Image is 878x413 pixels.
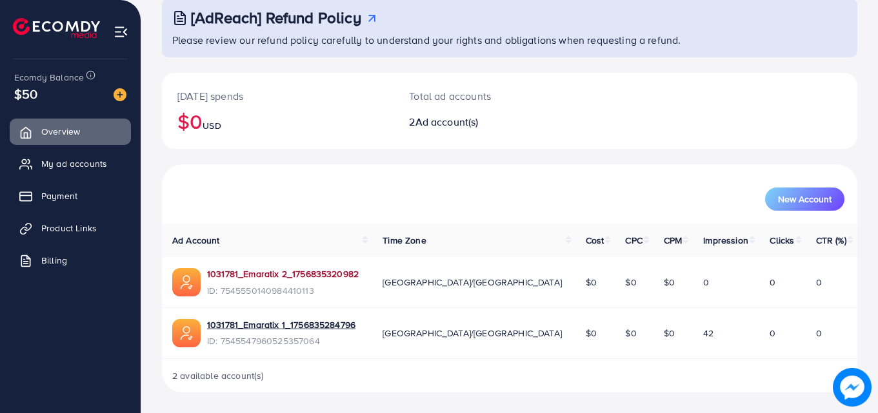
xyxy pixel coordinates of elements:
span: 42 [703,327,713,340]
span: Product Links [41,222,97,235]
span: $50 [14,84,37,103]
a: 1031781_Emaratix 2_1756835320982 [207,267,359,280]
img: image [833,368,872,407]
a: Overview [10,119,131,144]
span: $0 [664,327,675,340]
button: New Account [765,187,844,211]
span: ID: 7545547960525357064 [207,334,355,347]
a: My ad accounts [10,151,131,177]
span: ID: 7545550140984410113 [207,284,359,297]
span: $0 [625,327,636,340]
h2: $0 [177,109,378,133]
span: Cost [586,234,604,247]
span: [GEOGRAPHIC_DATA]/[GEOGRAPHIC_DATA] [383,327,562,340]
span: Time Zone [383,234,426,247]
span: New Account [778,195,832,204]
p: [DATE] spends [177,88,378,104]
img: image [114,88,126,101]
img: ic-ads-acc.e4c84228.svg [172,268,201,296]
span: Payment [41,189,77,202]
span: Ad account(s) [415,115,479,129]
img: ic-ads-acc.e4c84228.svg [172,319,201,347]
span: $0 [586,327,597,340]
span: My ad accounts [41,157,107,170]
span: 0 [703,276,709,289]
span: Clicks [770,234,794,247]
p: Total ad accounts [409,88,552,104]
a: 1031781_Emaratix 1_1756835284796 [207,318,355,331]
span: USD [203,119,221,132]
a: Payment [10,183,131,209]
span: $0 [664,276,675,289]
span: 0 [770,327,775,340]
span: $0 [625,276,636,289]
span: Ecomdy Balance [14,71,84,84]
h3: [AdReach] Refund Policy [191,8,361,27]
a: Billing [10,247,131,273]
span: CTR (%) [816,234,846,247]
p: Please review our refund policy carefully to understand your rights and obligations when requesti... [172,32,850,48]
span: 2 available account(s) [172,369,264,382]
span: 0 [770,276,775,289]
span: Ad Account [172,234,220,247]
span: [GEOGRAPHIC_DATA]/[GEOGRAPHIC_DATA] [383,276,562,289]
span: 0 [816,327,822,340]
span: 0 [816,276,822,289]
span: Impression [703,234,748,247]
img: menu [114,24,128,39]
span: $0 [586,276,597,289]
span: CPM [664,234,682,247]
span: Overview [41,125,80,138]
img: logo [13,18,100,38]
a: Product Links [10,215,131,241]
span: Billing [41,254,67,267]
h2: 2 [409,116,552,128]
span: CPC [625,234,642,247]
